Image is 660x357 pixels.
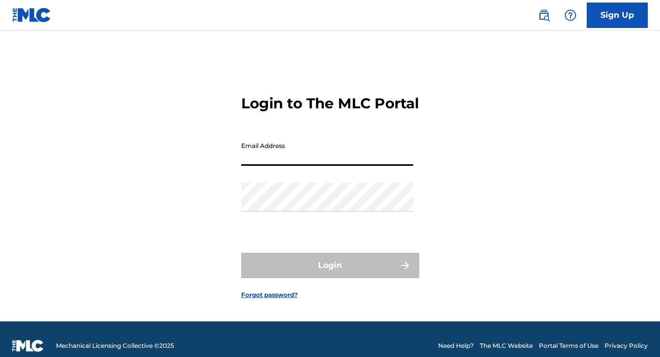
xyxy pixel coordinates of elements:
img: help [564,9,577,21]
a: Need Help? [438,341,474,350]
a: Public Search [534,5,554,25]
h3: Login to The MLC Portal [241,95,419,112]
img: search [538,9,550,21]
span: Mechanical Licensing Collective © 2025 [56,341,174,350]
a: Privacy Policy [605,341,648,350]
a: Forgot password? [241,290,298,300]
a: The MLC Website [480,341,533,350]
a: Portal Terms of Use [539,341,598,350]
img: MLC Logo [12,8,51,22]
div: Help [560,5,581,25]
img: logo [12,340,44,352]
a: Sign Up [587,3,648,28]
